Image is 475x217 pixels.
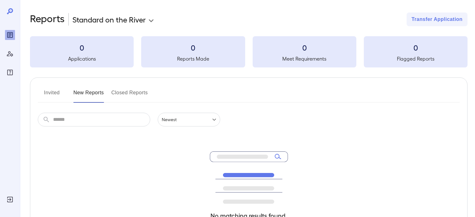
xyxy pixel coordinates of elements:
[158,113,220,126] div: Newest
[141,55,245,62] h5: Reports Made
[253,55,356,62] h5: Meet Requirements
[5,195,15,205] div: Log Out
[30,12,65,26] h2: Reports
[253,42,356,52] h3: 0
[5,49,15,59] div: Manage Users
[30,36,468,67] summary: 0Applications0Reports Made0Meet Requirements0Flagged Reports
[111,88,148,103] button: Closed Reports
[364,55,468,62] h5: Flagged Reports
[364,42,468,52] h3: 0
[407,12,468,26] button: Transfer Application
[30,55,134,62] h5: Applications
[73,88,104,103] button: New Reports
[72,14,146,24] p: Standard on the River
[5,67,15,77] div: FAQ
[30,42,134,52] h3: 0
[141,42,245,52] h3: 0
[38,88,66,103] button: Invited
[5,30,15,40] div: Reports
